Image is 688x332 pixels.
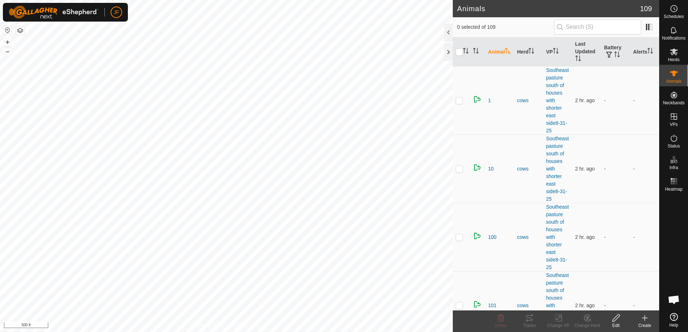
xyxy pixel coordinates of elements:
h2: Animals [457,4,640,13]
span: Sep 2, 2025, 4:21 PM [575,303,595,308]
a: Southeast pasture south of houses with shorter east side8-31-25 [546,67,569,133]
span: Schedules [664,14,684,19]
td: - [630,135,660,203]
a: Southeast pasture south of houses with shorter east side8-31-25 [546,136,569,202]
img: returning on [473,163,482,172]
p-sorticon: Activate to sort [463,49,469,55]
div: Change Herd [573,322,602,329]
th: Battery [601,37,630,67]
span: Status [667,144,680,148]
div: cows [517,302,541,309]
div: cows [517,165,541,173]
img: returning on [473,95,482,104]
button: + [3,38,12,46]
div: Create [630,322,659,329]
th: Last Updated [572,37,602,67]
span: Infra [669,165,678,170]
a: Privacy Policy [198,323,225,329]
a: Contact Us [233,323,255,329]
th: Herd [514,37,544,67]
th: VP [543,37,572,67]
span: Delete [495,323,507,328]
span: Animals [666,79,682,83]
p-sorticon: Activate to sort [473,49,479,55]
span: Herds [668,58,679,62]
span: 109 [640,3,652,14]
img: Gallagher Logo [9,6,99,19]
a: Southeast pasture south of houses with shorter east side8-31-25 [546,204,569,270]
p-sorticon: Activate to sort [505,49,511,55]
td: - [630,66,660,135]
div: Change VP [544,322,573,329]
a: Help [660,310,688,330]
img: returning on [473,232,482,240]
span: 101 [488,302,496,309]
span: Sep 2, 2025, 4:22 PM [575,97,595,103]
span: 100 [488,233,496,241]
th: Animal [485,37,514,67]
span: JF [113,9,119,16]
button: Map Layers [16,26,24,35]
span: Sep 2, 2025, 4:22 PM [575,234,595,240]
div: cows [517,97,541,104]
span: Notifications [662,36,685,40]
img: returning on [473,300,482,309]
td: - [601,66,630,135]
p-sorticon: Activate to sort [553,49,559,55]
p-sorticon: Activate to sort [614,53,620,58]
div: Tracks [515,322,544,329]
button: – [3,47,12,56]
span: Sep 2, 2025, 4:21 PM [575,166,595,172]
th: Alerts [630,37,660,67]
p-sorticon: Activate to sort [647,49,653,55]
span: Heatmap [665,187,683,191]
span: VPs [670,122,678,127]
span: Neckbands [663,101,684,105]
td: - [601,203,630,271]
span: 1 [488,97,491,104]
span: Help [669,323,678,327]
span: 10 [488,165,494,173]
p-sorticon: Activate to sort [575,56,581,62]
input: Search (S) [554,19,641,35]
span: 0 selected of 109 [457,23,554,31]
div: cows [517,233,541,241]
button: Reset Map [3,26,12,35]
td: - [601,135,630,203]
td: - [630,203,660,271]
p-sorticon: Activate to sort [528,49,534,55]
div: Edit [602,322,630,329]
a: Open chat [663,289,685,310]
